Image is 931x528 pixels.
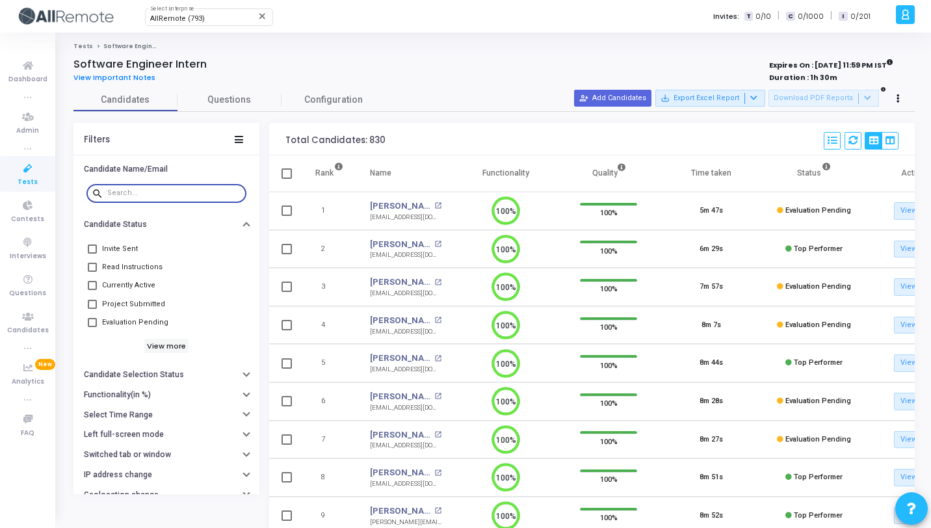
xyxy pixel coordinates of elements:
span: 0/10 [755,11,771,22]
span: T [744,12,753,21]
div: 8m 44s [700,358,723,369]
span: Evaluation Pending [785,321,851,329]
span: Read Instructions [102,259,163,275]
a: [PERSON_NAME] [370,466,431,479]
span: Software Engineer Intern [103,42,185,50]
span: AllRemote (793) [150,14,205,23]
mat-icon: open_in_new [434,507,441,514]
div: [EMAIL_ADDRESS][DOMAIN_NAME] [370,327,441,337]
mat-icon: open_in_new [434,202,441,209]
h6: Select Time Range [84,410,153,420]
mat-icon: Clear [257,11,268,21]
button: Switched tab or window [73,445,259,465]
span: Candidates [73,93,177,107]
span: Evaluation Pending [785,397,851,405]
a: [PERSON_NAME] [370,505,431,518]
span: 100% [600,511,618,524]
span: Top Performer [794,244,843,253]
span: View Important Notes [73,72,155,83]
h6: Left full-screen mode [84,430,164,440]
div: Filters [84,135,110,145]
td: 2 [302,230,357,269]
span: Questions [9,288,46,299]
div: [EMAIL_ADDRESS][DOMAIN_NAME] [370,441,441,451]
span: Invite Sent [102,241,138,257]
mat-icon: open_in_new [434,431,441,438]
span: Interviews [10,251,46,262]
button: Candidate Status [73,215,259,235]
div: [PERSON_NAME][EMAIL_ADDRESS][PERSON_NAME][DOMAIN_NAME] [370,518,441,527]
td: 4 [302,306,357,345]
h6: Candidate Status [84,220,147,230]
a: View Important Notes [73,73,165,82]
div: [EMAIL_ADDRESS][DOMAIN_NAME] [370,250,441,260]
div: 8m 52s [700,510,723,521]
button: Functionality(in %) [73,385,259,405]
div: [EMAIL_ADDRESS][DOMAIN_NAME] [370,365,441,375]
mat-icon: open_in_new [434,241,441,248]
button: Geolocation change [73,485,259,505]
button: Export Excel Report [655,90,765,107]
span: Currently Active [102,278,155,293]
div: 8m 28s [700,396,723,407]
span: Evaluation Pending [785,206,851,215]
div: 8m 51s [700,472,723,483]
span: Evaluation Pending [785,282,851,291]
h6: IP address change [84,470,152,480]
span: Analytics [12,376,44,388]
div: Name [370,166,391,180]
button: Download PDF Reports [768,90,879,107]
strong: Duration : 1h 30m [769,72,837,83]
mat-icon: search [92,187,107,199]
a: [PERSON_NAME] [370,352,431,365]
button: IP address change [73,465,259,485]
mat-icon: person_add_alt [579,94,588,103]
h4: Software Engineer Intern [73,58,207,71]
div: Time taken [691,166,731,180]
span: Top Performer [794,473,843,481]
h6: View more [144,339,189,353]
span: 0/201 [850,11,871,22]
span: Project Submitted [102,297,165,312]
h6: Candidate Selection Status [84,370,184,380]
div: 7m 57s [700,282,723,293]
div: Total Candidates: 830 [285,135,386,146]
span: Top Performer [794,511,843,520]
th: Quality [557,155,660,192]
span: Questions [177,93,282,107]
h6: Candidate Name/Email [84,165,168,174]
td: 5 [302,344,357,382]
a: [PERSON_NAME] [370,200,431,213]
strong: Expires On : [DATE] 11:59 PM IST [769,57,893,71]
span: 100% [600,397,618,410]
button: Select Time Range [73,404,259,425]
td: 3 [302,268,357,306]
span: Top Performer [794,358,843,367]
img: logo [16,3,114,29]
span: | [778,9,780,23]
td: 7 [302,421,357,459]
td: 1 [302,192,357,230]
span: Admin [16,125,39,137]
a: Tests [73,42,93,50]
mat-icon: open_in_new [434,355,441,362]
div: 5m 47s [700,205,723,217]
input: Search... [107,189,241,197]
span: 100% [600,282,618,295]
span: Evaluation Pending [785,435,851,443]
span: 100% [600,358,618,371]
span: 100% [600,321,618,334]
h6: Geolocation change [84,490,159,500]
span: 100% [600,206,618,219]
a: [PERSON_NAME] [370,314,431,327]
th: Status [763,155,865,192]
div: [EMAIL_ADDRESS][DOMAIN_NAME] [370,403,441,413]
div: [EMAIL_ADDRESS][DOMAIN_NAME] [370,479,441,489]
span: New [35,359,55,370]
button: Candidate Selection Status [73,365,259,385]
h6: Functionality(in %) [84,390,151,400]
span: Configuration [304,93,363,107]
a: [PERSON_NAME] [370,238,431,251]
span: 100% [600,434,618,447]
